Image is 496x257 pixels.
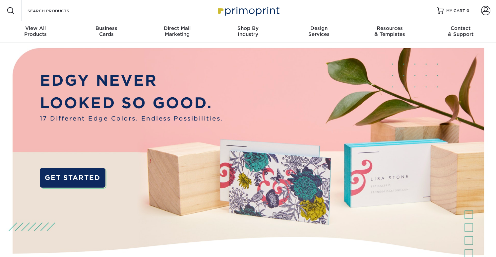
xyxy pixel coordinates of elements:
a: DesignServices [283,21,354,43]
p: LOOKED SO GOOD. [40,92,223,114]
div: Services [283,25,354,37]
a: Contact& Support [425,21,496,43]
span: 17 Different Edge Colors. Endless Possibilities. [40,114,223,123]
div: & Support [425,25,496,37]
div: Cards [71,25,142,37]
p: EDGY NEVER [40,69,223,92]
span: Shop By [213,25,283,31]
span: MY CART [446,8,465,14]
a: Resources& Templates [354,21,425,43]
input: SEARCH PRODUCTS..... [27,7,92,15]
span: 0 [466,8,469,13]
span: Contact [425,25,496,31]
span: Design [283,25,354,31]
a: BusinessCards [71,21,142,43]
a: GET STARTED [40,168,105,188]
span: Resources [354,25,425,31]
div: Industry [213,25,283,37]
span: Business [71,25,142,31]
div: & Templates [354,25,425,37]
a: Shop ByIndustry [213,21,283,43]
span: Direct Mail [142,25,213,31]
div: Marketing [142,25,213,37]
a: Direct MailMarketing [142,21,213,43]
img: Primoprint [215,3,281,18]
